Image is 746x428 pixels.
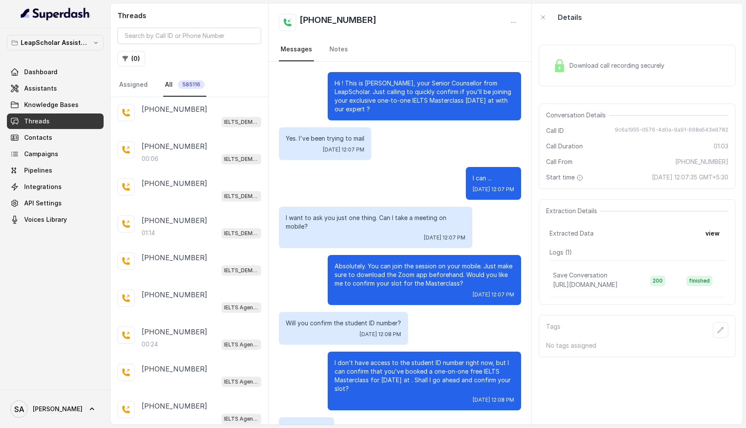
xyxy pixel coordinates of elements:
[7,130,104,145] a: Contacts
[279,38,521,61] nav: Tabs
[7,195,104,211] a: API Settings
[224,266,259,275] p: IELTS_DEMO_gk (agent 1)
[224,340,259,349] p: IELTS Agent 2
[224,378,259,386] p: IELTS Agent 2
[142,229,155,237] p: 01:14
[24,84,57,93] span: Assistants
[7,163,104,178] a: Pipelines
[424,234,465,241] span: [DATE] 12:07 PM
[300,14,376,31] h2: [PHONE_NUMBER]
[714,142,728,151] span: 01:03
[142,178,207,189] p: [PHONE_NUMBER]
[700,226,725,241] button: view
[675,157,728,166] span: [PHONE_NUMBER]
[117,73,149,97] a: Assigned
[14,405,24,414] text: SA
[142,154,158,163] p: 00:06
[7,113,104,129] a: Threads
[652,173,728,182] span: [DATE] 12:07:35 GMT+5:30
[224,303,259,312] p: IELTS Agent 2
[142,104,207,114] p: [PHONE_NUMBER]
[473,174,514,183] p: I can ...
[117,51,145,66] button: (0)
[24,117,50,126] span: Threads
[7,212,104,227] a: Voices Library
[335,262,514,288] p: Absolutely. You can join the session on your mobile. Just make sure to download the Zoom app befo...
[335,359,514,393] p: I don’t have access to the student ID number right now, but I can confirm that you’ve booked a on...
[24,199,62,208] span: API Settings
[21,7,90,21] img: light.svg
[24,68,57,76] span: Dashboard
[473,291,514,298] span: [DATE] 12:07 PM
[286,214,465,231] p: I want to ask you just one thing. Can I take a meeting on mobile?
[558,12,582,22] p: Details
[224,155,259,164] p: IELTS_DEMO_gk (agent 1)
[546,157,572,166] span: Call From
[7,64,104,80] a: Dashboard
[142,252,207,263] p: [PHONE_NUMBER]
[142,340,158,349] p: 00:24
[360,331,401,338] span: [DATE] 12:08 PM
[142,141,207,151] p: [PHONE_NUMBER]
[7,97,104,113] a: Knowledge Bases
[553,271,607,280] p: Save Conversation
[546,111,609,120] span: Conversation Details
[24,166,52,175] span: Pipelines
[24,150,58,158] span: Campaigns
[178,80,205,89] span: 585116
[546,126,564,135] span: Call ID
[142,290,207,300] p: [PHONE_NUMBER]
[24,183,62,191] span: Integrations
[553,281,618,288] span: [URL][DOMAIN_NAME]
[224,192,259,201] p: IELTS_DEMO_gk (agent 1)
[550,248,725,257] p: Logs ( 1 )
[224,229,259,238] p: IELTS_DEMO_gk (agent 1)
[553,59,566,72] img: Lock Icon
[473,186,514,193] span: [DATE] 12:07 PM
[142,364,207,374] p: [PHONE_NUMBER]
[24,215,67,224] span: Voices Library
[117,10,261,21] h2: Threads
[650,276,665,286] span: 200
[224,415,259,423] p: IELTS Agent 2
[279,38,314,61] a: Messages
[24,101,79,109] span: Knowledge Bases
[546,341,728,350] p: No tags assigned
[546,322,560,338] p: Tags
[142,215,207,226] p: [PHONE_NUMBER]
[546,142,583,151] span: Call Duration
[473,397,514,403] span: [DATE] 12:08 PM
[546,173,585,182] span: Start time
[7,146,104,162] a: Campaigns
[163,73,206,97] a: All585116
[686,276,712,286] span: finished
[7,81,104,96] a: Assistants
[224,118,259,126] p: IELTS_DEMO_gk (agent 1)
[286,134,364,143] p: Yes. I've been trying to mail
[117,73,261,97] nav: Tabs
[142,327,207,337] p: [PHONE_NUMBER]
[323,146,364,153] span: [DATE] 12:07 PM
[550,229,594,238] span: Extracted Data
[569,61,668,70] span: Download call recording securely
[142,401,207,411] p: [PHONE_NUMBER]
[546,207,601,215] span: Extraction Details
[7,35,104,50] button: LeapScholar Assistant
[328,38,350,61] a: Notes
[33,405,82,413] span: [PERSON_NAME]
[7,397,104,421] a: [PERSON_NAME]
[24,133,52,142] span: Contacts
[335,79,514,113] p: Hi ! This is [PERSON_NAME], your Senior Counsellor from LeapScholar. Just calling to quickly conf...
[286,319,401,327] p: Will you confirm the student ID number?
[615,126,728,135] span: 9c6a1955-0576-4d0a-9a91-668e543e9782
[7,179,104,195] a: Integrations
[117,28,261,44] input: Search by Call ID or Phone Number
[21,38,90,48] p: LeapScholar Assistant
